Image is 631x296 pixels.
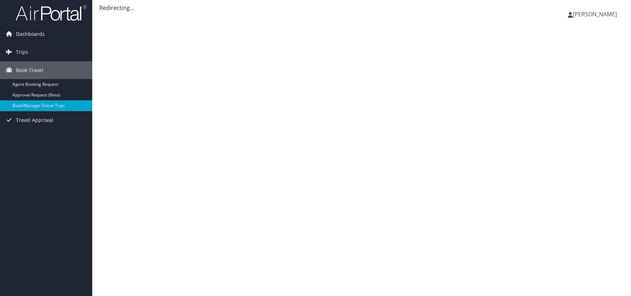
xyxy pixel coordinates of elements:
img: airportal-logo.png [16,5,87,21]
span: Travel Approval [16,111,53,129]
span: Dashboards [16,25,45,43]
span: Trips [16,43,28,61]
span: [PERSON_NAME] [573,10,617,18]
div: Redirecting... [99,4,624,12]
span: Book Travel [16,61,43,79]
a: [PERSON_NAME] [568,4,624,25]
